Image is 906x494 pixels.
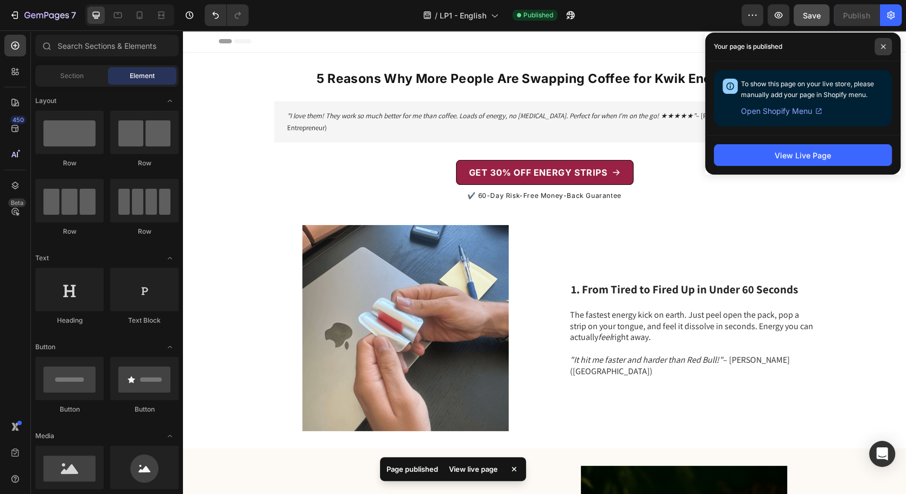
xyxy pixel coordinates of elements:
span: Button [35,342,55,352]
div: Row [35,158,104,168]
span: Layout [35,96,56,106]
span: Toggle open [161,338,179,356]
span: Open Shopify Menu [741,105,812,118]
span: / [435,10,438,21]
div: View Live Page [775,150,831,161]
span: Toggle open [161,92,179,110]
span: Save [803,11,821,20]
span: Media [35,431,54,441]
span: To show this page on your live store, please manually add your page in Shopify menu. [741,80,874,99]
span: Toggle open [161,427,179,445]
div: Open Intercom Messenger [869,441,895,467]
p: Page published [387,464,438,474]
button: Publish [834,4,879,26]
div: View live page [442,461,504,477]
span: LP1 - English [440,10,486,21]
span: 1. From Tired to Fired Up in Under 60 Seconds [388,252,615,266]
p: 7 [71,9,76,22]
div: Button [35,405,104,414]
span: Published [523,10,553,20]
a: GET 30% OFF ENERGY STRIPS [273,130,451,155]
div: Publish [843,10,870,21]
p: Your page is published [714,41,782,52]
button: 7 [4,4,81,26]
div: 450 [10,116,26,124]
button: Save [794,4,829,26]
input: Search Sections & Elements [35,35,179,56]
p: ✔️ 60-Day Risk-Free Money-Back Guarantee [1,161,722,170]
div: Button [110,405,179,414]
button: View Live Page [714,144,892,166]
i: feel [415,301,429,312]
iframe: Design area [183,30,906,494]
div: Beta [8,198,26,207]
span: Toggle open [161,249,179,267]
span: Section [60,71,84,81]
div: Heading [35,316,104,325]
div: Row [110,158,179,168]
i: "It hit me faster and harder than Red Bull!" [387,324,540,335]
span: Element [130,71,155,81]
span: Text [35,253,49,263]
div: Row [35,227,104,236]
p: GET 30% OFF ENERGY STRIPS [286,136,425,148]
p: The fastest energy kick on earth. Just peel open the pack, pop a strip on your tongue, and feel i... [387,279,631,347]
div: Undo/Redo [205,4,249,26]
img: gempages_583237578463904729-8abefa00-7576-45fe-8cd4-08ea8ef1413d.png [91,195,353,401]
div: Text Block [110,316,179,325]
div: Row [110,227,179,236]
